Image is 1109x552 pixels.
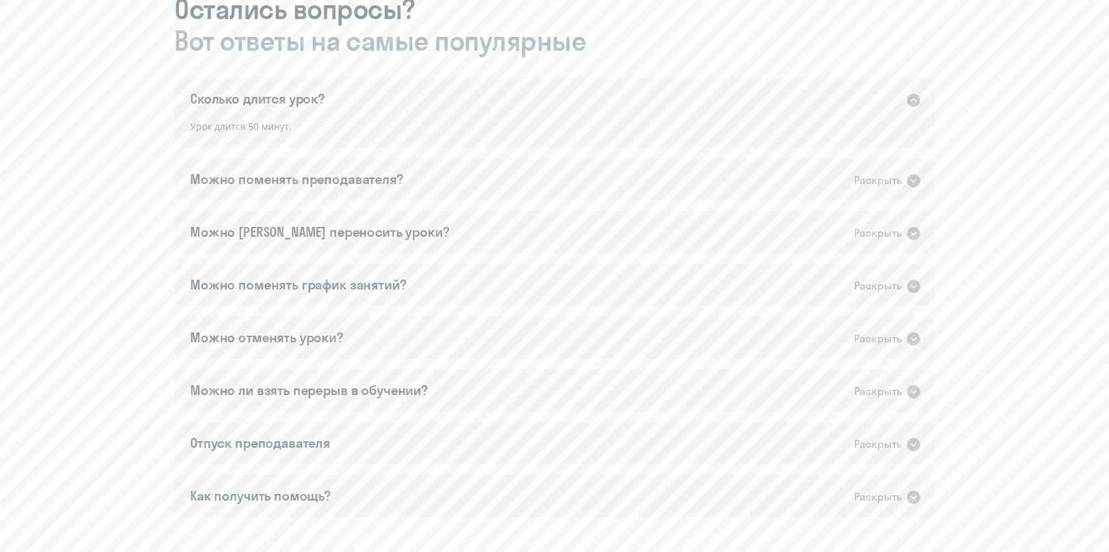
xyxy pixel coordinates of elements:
[854,225,902,241] div: Раскрыть
[854,172,902,189] div: Раскрыть
[190,381,428,400] div: Можно ли взять перерыв в обучении?
[190,170,403,189] div: Можно поменять преподавателя?
[190,487,331,505] div: Как получить помощь?
[174,119,935,148] div: Урок длится 50 минут.
[190,90,325,108] div: Сколько длится урок?
[174,25,935,57] span: Вот ответы на самые популярные
[190,223,449,241] div: Можно [PERSON_NAME] переносить уроки?
[190,434,330,452] div: Отпуск преподавателя
[190,328,343,347] div: Можно отменять уроки?
[854,489,902,505] div: Раскрыть
[190,276,407,294] div: Можно поменять график занятий?
[854,436,902,452] div: Раскрыть
[854,383,902,400] div: Раскрыть
[854,330,902,347] div: Раскрыть
[854,278,902,294] div: Раскрыть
